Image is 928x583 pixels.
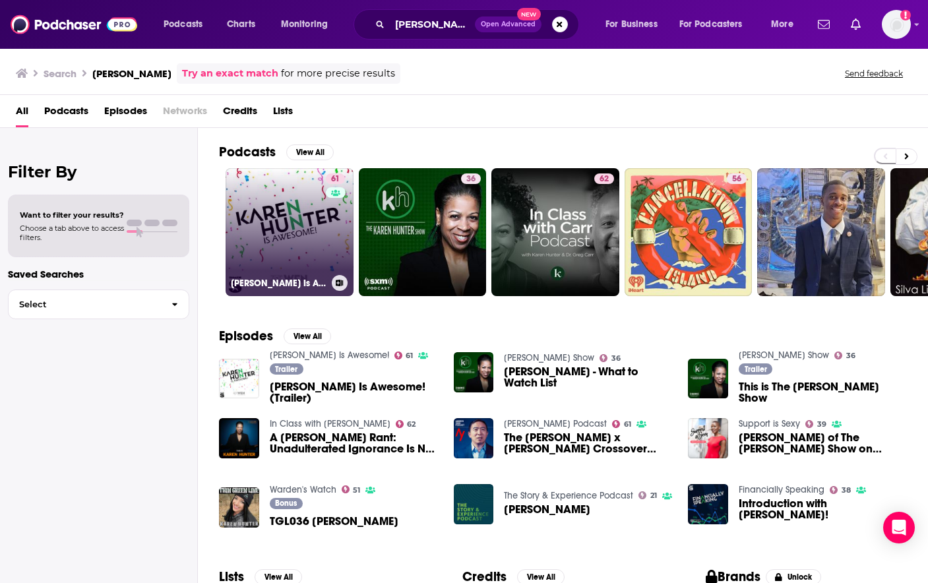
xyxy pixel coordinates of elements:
[504,366,672,388] a: Karen Hunter - What to Watch List
[8,268,189,280] p: Saved Searches
[504,366,672,388] span: [PERSON_NAME] - What to Watch List
[461,173,481,184] a: 36
[359,168,487,296] a: 36
[688,418,728,458] img: Karen Hunter of The Karen Hunter Show on Mastering Your Side Hustle and Never Asking for Permission
[846,13,866,36] a: Show notifications dropdown
[517,8,541,20] span: New
[454,352,494,392] img: Karen Hunter - What to Watch List
[270,484,336,495] a: Warden's Watch
[504,432,672,454] a: The Karen Hunter x Andrew Yang Crossover Episode
[679,15,743,34] span: For Podcasters
[92,67,171,80] h3: [PERSON_NAME]
[882,10,911,39] img: User Profile
[739,498,907,520] span: Introduction with [PERSON_NAME]!
[834,352,855,359] a: 36
[366,9,592,40] div: Search podcasts, credits, & more...
[771,15,793,34] span: More
[406,353,413,359] span: 61
[739,418,800,429] a: Support is Sexy
[281,15,328,34] span: Monitoring
[739,432,907,454] span: [PERSON_NAME] of The [PERSON_NAME] Show on Mastering Your Side Hustle and Never Asking for Permis...
[727,173,747,184] a: 56
[739,432,907,454] a: Karen Hunter of The Karen Hunter Show on Mastering Your Side Hustle and Never Asking for Permission
[182,66,278,81] a: Try an exact match
[504,418,607,429] a: Andrew Yang Podcast
[219,487,259,528] img: TGL036 Karen Hunter
[624,421,631,427] span: 61
[8,290,189,319] button: Select
[219,144,276,160] h2: Podcasts
[163,100,207,127] span: Networks
[739,498,907,520] a: Introduction with Karen Hunter!
[219,359,259,399] img: Karen Hunter Is Awesome! (Trailer)
[353,487,360,493] span: 51
[219,328,331,344] a: EpisodesView All
[9,300,161,309] span: Select
[650,493,657,499] span: 21
[475,16,541,32] button: Open AdvancedNew
[817,421,826,427] span: 39
[270,432,438,454] a: A Karen Hunter Rant: Unadulterated Ignorance Is Not Tolerated Here!
[466,173,476,186] span: 36
[739,484,824,495] a: Financially Speaking
[454,484,494,524] img: Karen Hunter
[846,353,855,359] span: 36
[611,355,621,361] span: 36
[11,12,137,37] img: Podchaser - Follow, Share and Rate Podcasts
[390,14,475,35] input: Search podcasts, credits, & more...
[20,210,124,220] span: Want to filter your results?
[739,381,907,404] a: This is The Karen Hunter Show
[342,485,361,493] a: 51
[762,14,810,35] button: open menu
[739,350,829,361] a: Karen Hunter Show
[272,14,345,35] button: open menu
[8,162,189,181] h2: Filter By
[16,100,28,127] a: All
[44,100,88,127] a: Podcasts
[688,359,728,399] img: This is The Karen Hunter Show
[594,173,614,184] a: 62
[600,173,609,186] span: 62
[286,144,334,160] button: View All
[739,381,907,404] span: This is The [PERSON_NAME] Show
[219,328,273,344] h2: Episodes
[454,418,494,458] img: The Karen Hunter x Andrew Yang Crossover Episode
[44,67,77,80] h3: Search
[154,14,220,35] button: open menu
[394,352,414,359] a: 61
[491,168,619,296] a: 62
[273,100,293,127] a: Lists
[688,484,728,524] a: Introduction with Karen Hunter!
[270,516,398,527] span: TGL036 [PERSON_NAME]
[504,432,672,454] span: The [PERSON_NAME] x [PERSON_NAME] Crossover Episode
[223,100,257,127] span: Credits
[270,418,390,429] a: In Class with Carr
[625,168,753,296] a: 56
[227,15,255,34] span: Charts
[20,224,124,242] span: Choose a tab above to access filters.
[219,418,259,458] img: A Karen Hunter Rant: Unadulterated Ignorance Is Not Tolerated Here!
[104,100,147,127] span: Episodes
[270,432,438,454] span: A [PERSON_NAME] Rant: Unadulterated Ignorance Is Not Tolerated Here!
[275,499,297,507] span: Bonus
[270,381,438,404] span: [PERSON_NAME] Is Awesome! (Trailer)
[596,14,674,35] button: open menu
[900,10,911,20] svg: Add a profile image
[842,487,851,493] span: 38
[813,13,835,36] a: Show notifications dropdown
[407,421,416,427] span: 62
[830,486,851,494] a: 38
[883,512,915,543] div: Open Intercom Messenger
[882,10,911,39] button: Show profile menu
[275,365,297,373] span: Trailer
[331,173,340,186] span: 61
